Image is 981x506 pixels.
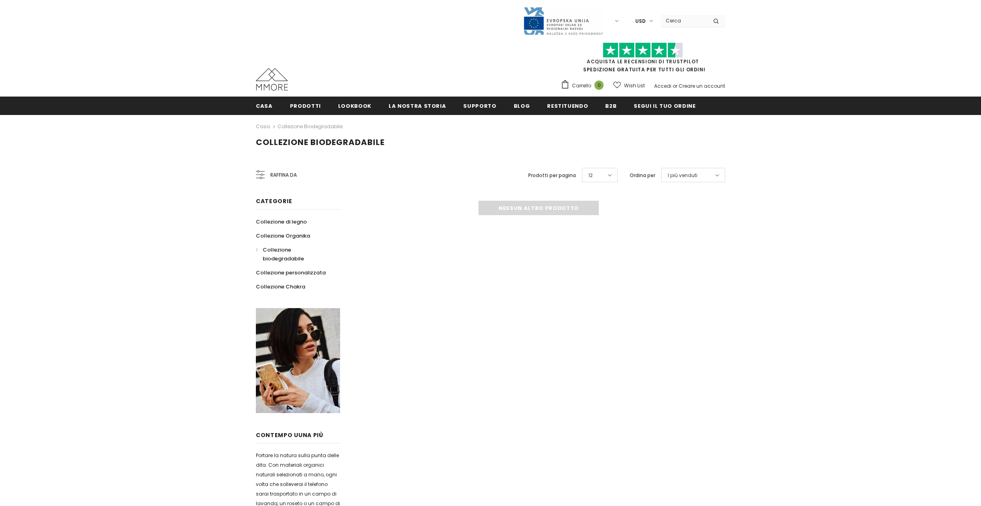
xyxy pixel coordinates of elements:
[679,83,725,89] a: Creare un account
[572,82,591,90] span: Carrello
[290,97,321,115] a: Prodotti
[463,97,496,115] a: supporto
[587,58,699,65] a: Acquista le recensioni di TrustPilot
[256,431,323,439] span: contempo uUna più
[256,97,273,115] a: Casa
[514,102,530,110] span: Blog
[290,102,321,110] span: Prodotti
[263,246,304,262] span: Collezione biodegradabile
[668,171,697,179] span: I più venduti
[256,229,310,243] a: Collezione Organika
[256,283,305,290] span: Collezione Chakra
[523,6,603,36] img: Javni Razpis
[547,102,588,110] span: Restituendo
[634,102,695,110] span: Segui il tuo ordine
[256,280,305,294] a: Collezione Chakra
[256,215,307,229] a: Collezione di legno
[256,269,326,276] span: Collezione personalizzata
[594,81,604,90] span: 0
[547,97,588,115] a: Restituendo
[605,102,616,110] span: B2B
[256,232,310,240] span: Collezione Organika
[523,17,603,24] a: Javni Razpis
[256,68,288,91] img: Casi MMORE
[673,83,677,89] span: or
[256,122,270,131] a: Casa
[256,102,273,110] span: Casa
[256,266,326,280] a: Collezione personalizzata
[514,97,530,115] a: Blog
[389,102,446,110] span: La nostra storia
[661,15,707,26] input: Search Site
[605,97,616,115] a: B2B
[603,42,683,58] img: Fidati di Pilot Stars
[561,46,725,73] span: SPEDIZIONE GRATUITA PER TUTTI GLI ORDINI
[338,102,371,110] span: Lookbook
[630,171,655,179] label: Ordina per
[561,80,608,92] a: Carrello 0
[256,243,331,266] a: Collezione biodegradabile
[624,82,645,90] span: Wish List
[256,197,292,205] span: Categorie
[389,97,446,115] a: La nostra storia
[256,218,307,226] span: Collezione di legno
[278,123,343,130] a: Collezione biodegradabile
[613,79,645,93] a: Wish List
[654,83,671,89] a: Accedi
[634,97,695,115] a: Segui il tuo ordine
[635,17,646,25] span: USD
[338,97,371,115] a: Lookbook
[528,171,576,179] label: Prodotti per pagina
[256,137,385,148] span: Collezione biodegradabile
[588,171,593,179] span: 12
[270,171,297,179] span: Raffina da
[463,102,496,110] span: supporto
